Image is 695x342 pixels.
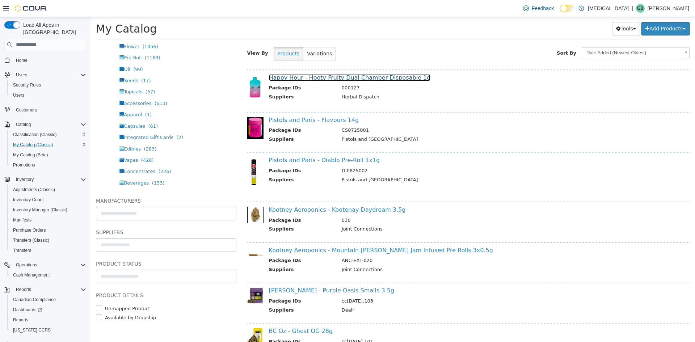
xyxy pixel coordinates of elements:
span: Reports [10,316,86,324]
span: Washington CCRS [10,326,86,334]
h5: Manufacturers [5,180,146,188]
button: Reports [1,284,89,295]
span: Operations [16,262,37,268]
span: Inventory Manager (Classic) [13,207,67,213]
td: Herbal Dispatch [246,76,583,85]
td: Joint Connections [246,249,583,258]
span: Feedback [532,5,554,12]
button: My Catalog (Classic) [7,140,89,150]
a: [US_STATE] CCRS [10,326,54,334]
span: Security Roles [10,81,86,89]
span: Inventory Count [10,195,86,204]
img: Cova [14,5,47,12]
span: Integrated Gift Cards [33,118,83,123]
span: Purchase Orders [10,226,86,235]
span: My Catalog (Classic) [13,142,53,148]
span: (133) [62,163,74,169]
span: Seeds [33,61,47,66]
span: Security Roles [13,82,41,88]
span: Classification (Classic) [13,132,57,138]
a: Transfers [10,246,34,255]
button: Classification (Classic) [7,130,89,140]
span: Transfers (Classic) [10,236,86,245]
button: Security Roles [7,80,89,90]
th: Package IDs [178,280,246,290]
span: View By [157,33,178,39]
th: Suppliers [178,249,246,258]
span: (57) [55,72,65,77]
span: Classification (Classic) [10,130,86,139]
td: Joint Connections [246,208,583,218]
td: ANC-EXT-020 [246,240,583,249]
span: Users [10,91,86,100]
button: Reports [7,315,89,325]
a: Users [10,91,27,100]
td: Dealr [246,290,583,299]
span: Cash Management [10,271,86,279]
span: Users [13,92,24,98]
span: Transfers [13,248,31,253]
span: Dashboards [13,307,42,313]
span: Inventory Count [13,197,44,203]
th: Package IDs [178,240,246,249]
button: Users [13,71,30,79]
label: Available by Dropship [13,297,66,304]
img: 150 [157,100,173,122]
a: Home [13,56,30,65]
div: Glen Byrne [636,4,645,13]
span: Catalog [13,120,86,129]
span: Concentrates [33,152,65,157]
input: Dark Mode [560,5,575,12]
span: GB [637,4,643,13]
span: Edibles [33,129,50,135]
span: Oil [33,50,39,55]
span: Date Added (Newest-Oldest) [492,30,589,42]
span: [US_STATE] CCRS [13,327,51,333]
span: Sort By [466,33,486,39]
span: Dashboards [10,305,86,314]
button: Home [1,55,89,65]
span: Adjustments (Classic) [13,187,55,193]
td: 000127 [246,67,583,76]
td: DI0825002 [246,150,583,159]
a: Happy Hour - Hooty Fruity Dual Chamber Disposable 1g [178,57,340,64]
span: Customers [16,107,37,113]
span: (1456) [52,27,68,32]
span: Catalog [16,122,31,127]
button: Inventory Manager (Classic) [7,205,89,215]
a: Reports [10,316,31,324]
th: Package IDs [178,67,246,76]
span: Purchase Orders [13,227,46,233]
p: [PERSON_NAME] [648,4,689,13]
td: CS0725001 [246,110,583,119]
p: [MEDICAL_DATA] [588,4,629,13]
span: Canadian Compliance [13,297,56,303]
span: (428) [51,140,63,146]
img: 150 [157,58,173,84]
button: Users [7,90,89,100]
span: Inventory [16,177,34,182]
img: 150 [157,140,173,173]
a: Customers [13,106,40,114]
button: My Catalog (Beta) [7,150,89,160]
a: My Catalog (Beta) [10,151,51,159]
button: Inventory [13,175,37,184]
th: Suppliers [178,76,246,85]
button: Customers [1,105,89,115]
a: Kootney Aeroponics - Kootenay Daydream 3.5g [178,189,315,196]
button: Promotions [7,160,89,170]
span: (17) [51,61,60,66]
span: Vapes [33,140,47,146]
span: Inventory Manager (Classic) [10,206,86,214]
span: Beverages [33,163,58,169]
td: cc[DATE].103 [246,280,583,290]
td: 030 [246,200,583,209]
p: | [632,4,633,13]
button: Tools [522,5,549,18]
a: Promotions [10,161,38,169]
button: Inventory Count [7,195,89,205]
button: Inventory [1,174,89,185]
span: Reports [13,285,86,294]
span: (99) [43,50,52,55]
th: Suppliers [178,159,246,168]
